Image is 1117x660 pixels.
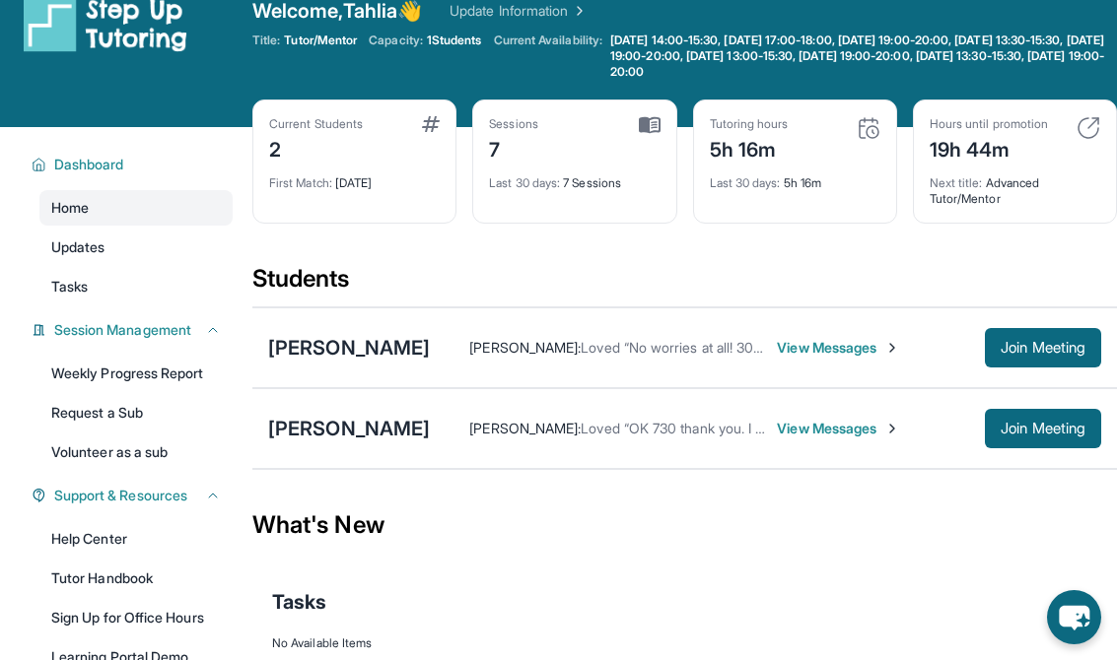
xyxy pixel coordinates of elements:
span: [DATE] 14:00-15:30, [DATE] 17:00-18:00, [DATE] 19:00-20:00, [DATE] 13:30-15:30, [DATE] 19:00-20:0... [610,33,1113,80]
div: 2 [269,132,363,164]
div: No Available Items [272,635,1097,651]
button: chat-button [1047,590,1101,644]
button: Join Meeting [985,328,1101,367]
a: Updates [39,230,233,265]
a: [DATE] 14:00-15:30, [DATE] 17:00-18:00, [DATE] 19:00-20:00, [DATE] 13:30-15:30, [DATE] 19:00-20:0... [606,33,1117,80]
div: Sessions [489,116,538,132]
a: Sign Up for Office Hours [39,600,233,635]
div: [DATE] [269,164,440,191]
img: card [1077,116,1100,140]
img: Chevron-Right [884,421,900,436]
span: [PERSON_NAME] : [469,339,581,356]
span: Last 30 days : [710,175,781,190]
span: Title: [252,33,280,48]
span: Tasks [51,277,88,297]
button: Join Meeting [985,409,1101,448]
div: 7 [489,132,538,164]
img: card [422,116,440,132]
a: Weekly Progress Report [39,356,233,391]
div: Advanced Tutor/Mentor [930,164,1100,207]
span: Home [51,198,89,218]
span: Last 30 days : [489,175,560,190]
a: Help Center [39,521,233,557]
a: Tasks [39,269,233,304]
div: [PERSON_NAME] [268,334,430,362]
div: Current Students [269,116,363,132]
span: Session Management [54,320,191,340]
span: Next title : [930,175,983,190]
img: Chevron-Right [884,340,900,356]
div: [PERSON_NAME] [268,415,430,442]
span: Tutor/Mentor [284,33,357,48]
a: Request a Sub [39,395,233,430]
div: What's New [252,482,1117,568]
span: Dashboard [54,155,124,174]
img: card [857,116,880,140]
button: Dashboard [46,155,221,174]
span: View Messages [777,419,900,438]
span: View Messages [777,338,900,358]
a: Home [39,190,233,226]
span: Current Availability: [494,33,602,80]
img: Chevron Right [568,1,588,21]
div: 7 Sessions [489,164,660,191]
span: First Match : [269,175,332,190]
a: Tutor Handbook [39,561,233,596]
span: Join Meeting [1001,342,1085,354]
span: Tasks [272,588,326,616]
div: Hours until promotion [930,116,1048,132]
img: card [639,116,661,134]
span: Updates [51,237,105,257]
span: Join Meeting [1001,423,1085,434]
div: 5h 16m [710,164,880,191]
span: 1 Students [427,33,482,48]
span: [PERSON_NAME] : [469,420,581,436]
button: Session Management [46,320,221,340]
span: Loved “No worries at all! 30 minutes works! We should be home a little before 530.” [581,339,1102,356]
button: Support & Resources [46,486,221,505]
div: Students [252,263,1117,306]
a: Update Information [450,1,588,21]
a: Volunteer as a sub [39,434,233,470]
span: Capacity: [369,33,423,48]
div: 19h 44m [930,132,1048,164]
span: Support & Resources [54,486,187,505]
div: 5h 16m [710,132,789,164]
div: Tutoring hours [710,116,789,132]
